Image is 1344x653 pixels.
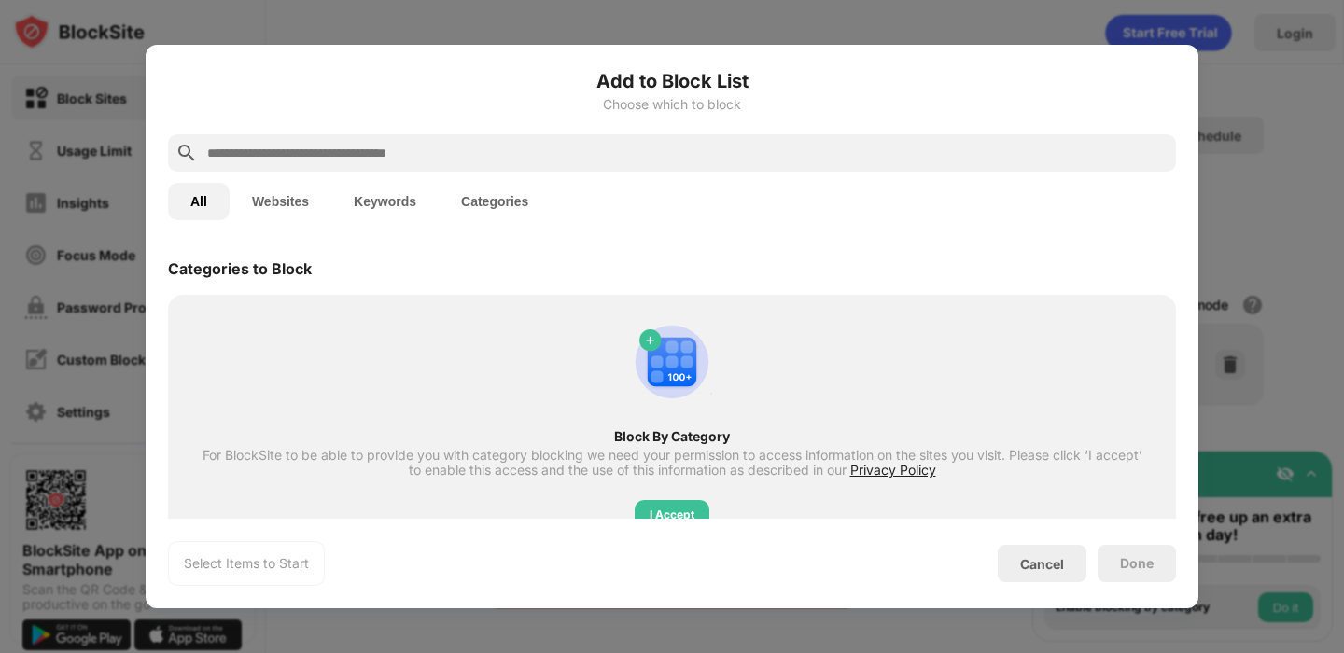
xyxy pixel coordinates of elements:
div: Select Items to Start [184,554,309,573]
button: Categories [439,183,551,220]
button: Websites [230,183,331,220]
img: search.svg [175,142,198,164]
h6: Add to Block List [168,67,1176,95]
div: I Accept [650,506,694,524]
button: All [168,183,230,220]
button: Keywords [331,183,439,220]
span: Privacy Policy [850,462,936,478]
div: Choose which to block [168,97,1176,112]
div: Block By Category [202,429,1142,444]
div: Categories to Block [168,259,312,278]
div: Done [1120,556,1154,571]
img: category-add.svg [627,317,717,407]
div: Cancel [1020,556,1064,572]
div: For BlockSite to be able to provide you with category blocking we need your permission to access ... [202,448,1142,478]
